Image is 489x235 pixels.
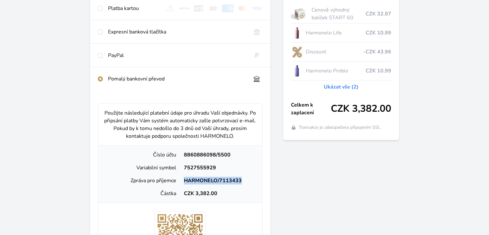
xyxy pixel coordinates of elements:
span: -CZK 43.96 [363,48,391,56]
p: Použijte následující platební údaje pro úhradu Vaší objednávky. Po připsání platby Vám systém aut... [104,109,257,140]
a: Ukázat vše (2) [324,83,358,91]
img: visa.svg [251,5,263,12]
div: Variabilní symbol [104,164,180,172]
div: Expresní banková tlačítka [108,28,245,36]
div: CZK 3,382.00 [180,190,257,197]
img: maestro.svg [207,5,219,12]
img: discount-lo.png [291,44,303,60]
div: HARMONELO/7113433 [180,177,257,184]
img: start.jpg [291,6,309,22]
div: Číslo účtu [104,151,180,159]
img: bankTransfer_IBAN.svg [251,75,263,83]
img: CLEAN_LIFE_se_stinem_x-lo.jpg [291,25,303,41]
img: paypal.svg [251,52,263,59]
img: discover.svg [178,5,190,12]
span: Harmonelo Life [305,29,365,37]
span: CZK 3,382.00 [331,103,391,115]
img: jcb.svg [193,5,205,12]
div: Pomalý bankovní převod [108,75,245,83]
span: Celkem k zaplacení [291,101,331,117]
div: Platba kartou [108,5,159,12]
span: CZK 32.97 [366,10,391,18]
span: CZK 10.99 [366,67,391,75]
div: 7527555929 [180,164,257,172]
div: Částka [104,190,180,197]
span: Harmonelo Probio [305,67,365,75]
img: onlineBanking_CZ.svg [251,28,263,36]
img: CLEAN_PROBIO_se_stinem_x-lo.jpg [291,63,303,79]
span: CZK 10.99 [366,29,391,37]
span: Transakce je zabezpečena připojením SSL [299,124,381,131]
div: 8860886098/5500 [180,151,257,159]
img: mc.svg [236,5,248,12]
span: Discount [305,48,363,56]
img: amex.svg [222,5,234,12]
img: diners.svg [164,5,176,12]
span: Cenově výhodný balíček START 60 [312,6,365,22]
div: PayPal [108,52,245,59]
div: Zpráva pro příjemce [104,177,180,184]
